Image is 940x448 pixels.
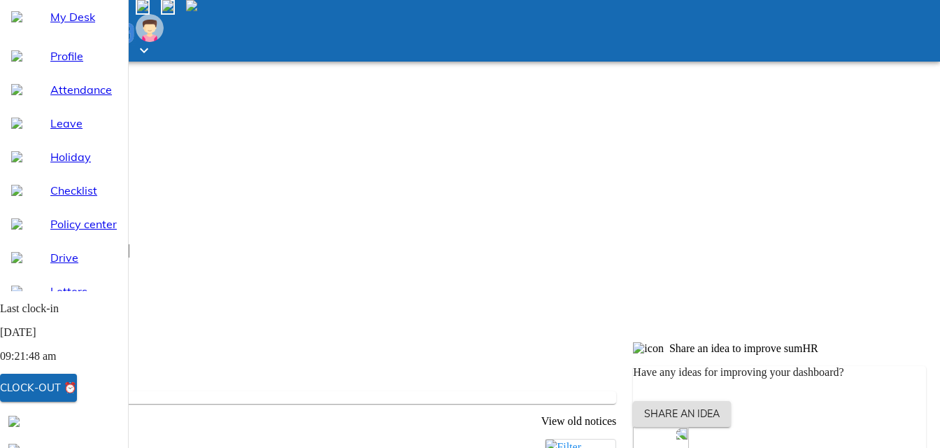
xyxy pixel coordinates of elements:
span: Share an idea [644,405,720,423]
p: Noticeboard [22,367,616,380]
img: icon [633,342,664,355]
img: Employee [136,14,164,42]
span: Share an idea to improve sumHR [669,342,818,354]
p: View old notices [22,415,616,428]
p: Have any ideas for improving your dashboard? [633,366,926,379]
p: No new notices [22,391,616,404]
button: Share an idea [633,401,731,427]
